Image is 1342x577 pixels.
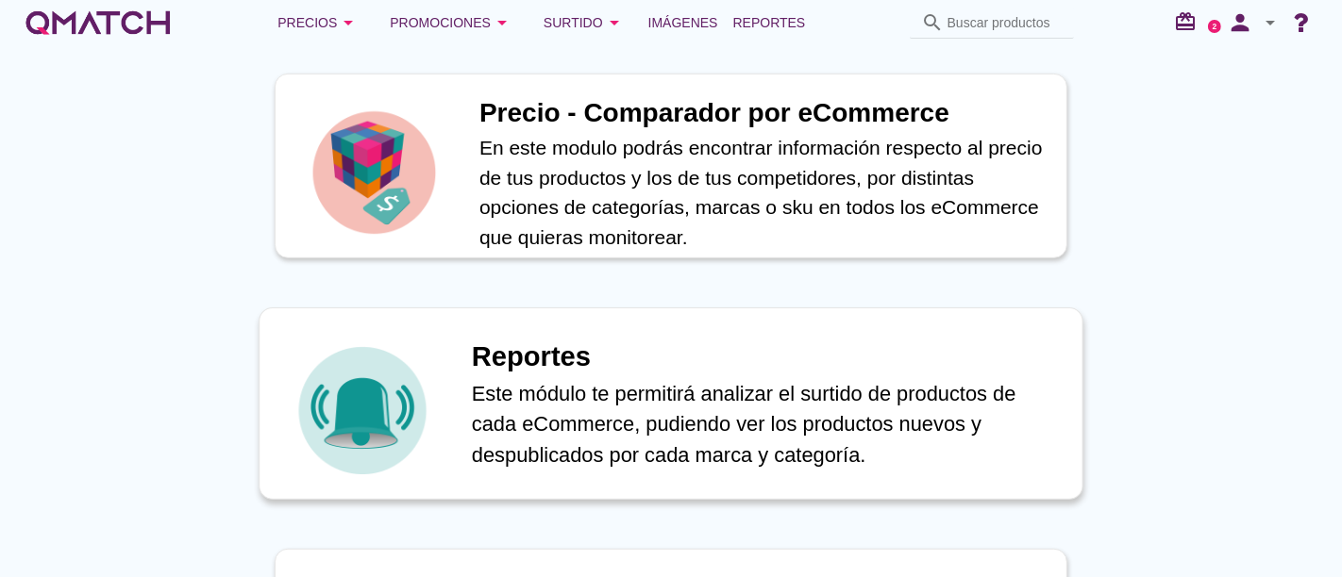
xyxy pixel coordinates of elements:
a: Reportes [726,4,814,41]
h1: Reportes [472,337,1063,378]
button: Surtido [528,4,641,41]
img: icon [294,341,431,479]
i: arrow_drop_down [1259,11,1282,34]
span: Imágenes [648,11,718,34]
text: 2 [1213,22,1217,30]
h1: Precio - Comparador por eCommerce [479,93,1048,133]
i: arrow_drop_down [491,11,513,34]
a: iconPrecio - Comparador por eCommerceEn este modulo podrás encontrar información respecto al prec... [248,74,1094,258]
i: search [921,11,944,34]
span: Reportes [733,11,806,34]
div: Precios [277,11,360,34]
i: arrow_drop_down [337,11,360,34]
a: 2 [1208,20,1221,33]
a: white-qmatch-logo [23,4,174,41]
a: iconReportesEste módulo te permitirá analizar el surtido de productos de cada eCommerce, pudiendo... [248,311,1094,496]
button: Promociones [375,4,528,41]
i: arrow_drop_down [603,11,626,34]
p: Este módulo te permitirá analizar el surtido de productos de cada eCommerce, pudiendo ver los pro... [472,378,1063,470]
a: Imágenes [641,4,726,41]
div: Surtido [544,11,626,34]
div: Promociones [390,11,513,34]
button: Precios [262,4,375,41]
input: Buscar productos [948,8,1063,38]
i: redeem [1174,10,1204,33]
p: En este modulo podrás encontrar información respecto al precio de tus productos y los de tus comp... [479,133,1048,252]
img: icon [308,107,440,239]
i: person [1221,9,1259,36]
